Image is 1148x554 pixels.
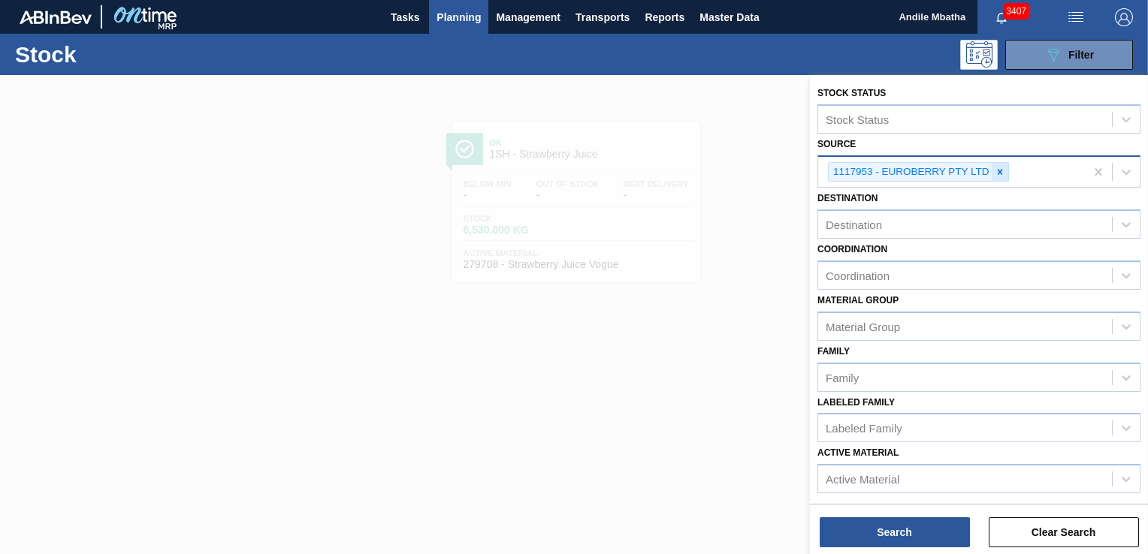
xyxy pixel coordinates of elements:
img: userActions [1067,8,1085,26]
span: 3407 [1003,3,1029,20]
div: Active Material [826,473,899,486]
div: 1117953 - EUROBERRY PTY LTD [829,163,992,182]
button: Notifications [977,7,1026,28]
div: Destination [826,218,882,231]
div: Family [826,371,859,384]
label: Labeled Family [817,397,895,408]
span: Management [496,8,560,26]
div: Coordination [826,269,890,282]
div: Labeled Family [826,422,902,435]
label: Material Group [817,295,899,306]
div: Stock Status [826,113,889,125]
span: Transports [576,8,630,26]
img: TNhmsLtSVTkK8tSr43FrP2fwEKptu5GPRR3wAAAABJRU5ErkJggg== [20,11,92,24]
div: Programming: no user selected [960,40,998,70]
span: Tasks [388,8,421,26]
h1: Stock [15,46,231,63]
span: Filter [1068,49,1094,61]
img: Logout [1115,8,1133,26]
label: Source [817,139,856,149]
label: Coordination [817,244,887,254]
button: Filter [1005,40,1133,70]
label: Destination [817,193,878,203]
label: Family [817,346,850,357]
span: Master Data [699,8,759,26]
span: Reports [645,8,684,26]
label: Active Material [817,447,899,458]
span: Planning [437,8,481,26]
label: Stock Status [817,88,886,98]
div: Material Group [826,320,900,333]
